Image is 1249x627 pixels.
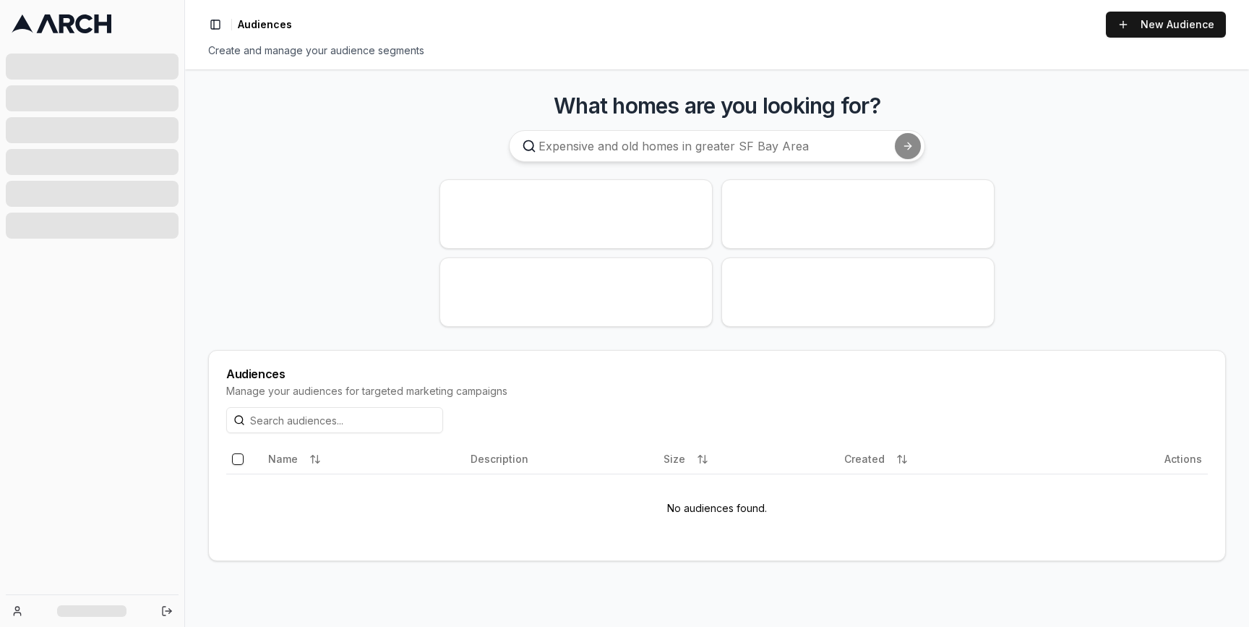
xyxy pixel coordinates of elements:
td: No audiences found. [226,474,1208,543]
div: Create and manage your audience segments [208,43,1226,58]
div: Size [664,448,833,471]
nav: breadcrumb [238,17,292,32]
input: Expensive and old homes in greater SF Bay Area [509,130,925,162]
th: Actions [1071,445,1208,474]
div: Created [844,448,1065,471]
button: Log out [157,601,177,621]
div: Manage your audiences for targeted marketing campaigns [226,384,1208,398]
th: Description [465,445,658,474]
a: New Audience [1106,12,1226,38]
h3: What homes are you looking for? [208,93,1226,119]
span: Audiences [238,17,292,32]
div: Name [268,448,459,471]
input: Search audiences... [226,407,443,433]
div: Audiences [226,368,1208,380]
